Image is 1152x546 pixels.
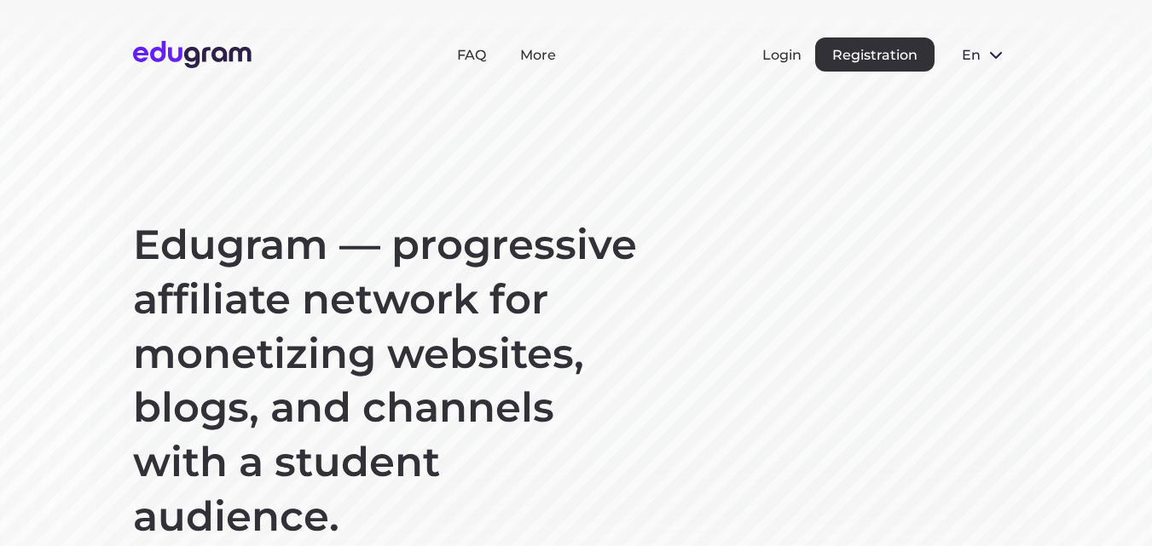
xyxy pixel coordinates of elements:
[457,47,486,63] a: FAQ
[962,47,979,63] span: en
[815,37,935,72] button: Registration
[133,41,252,68] img: Edugram Logo
[520,47,556,63] a: More
[948,37,1020,72] button: en
[133,218,645,544] h1: Edugram — progressive affiliate network for monetizing websites, blogs, and channels with a stude...
[762,47,802,63] button: Login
